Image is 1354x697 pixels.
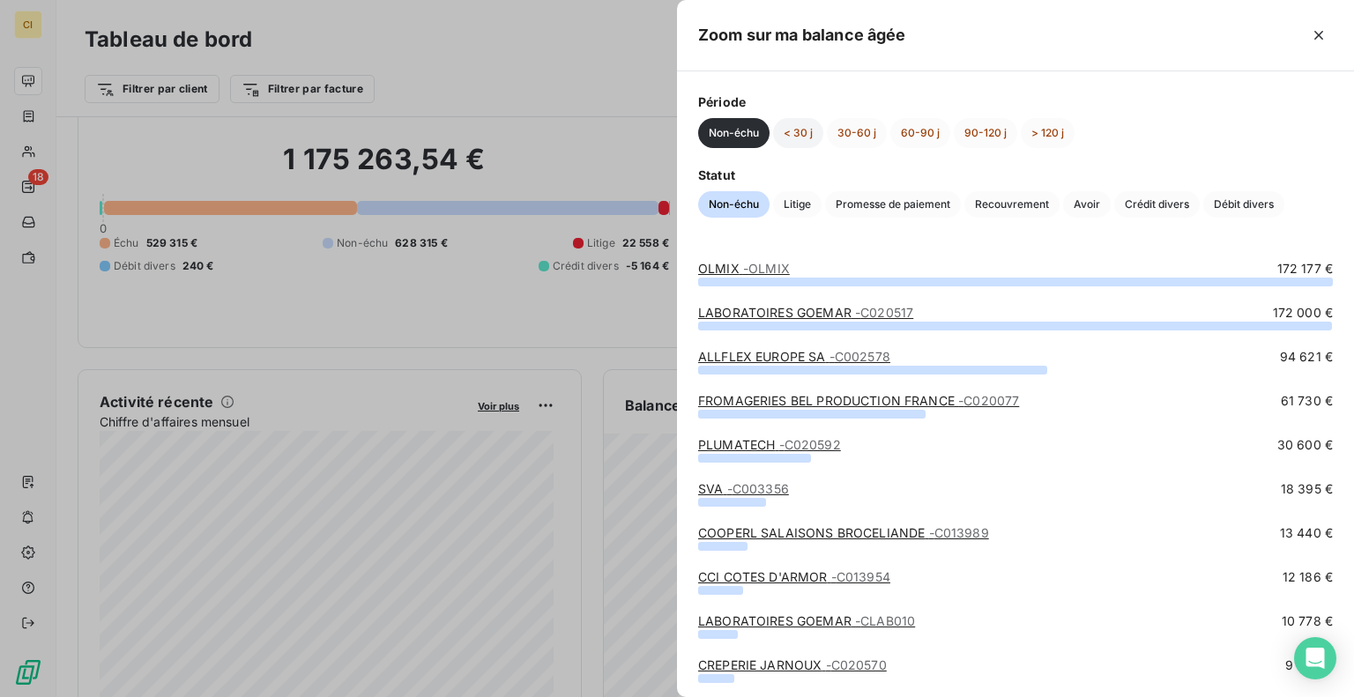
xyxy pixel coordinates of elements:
[1277,260,1333,278] span: 172 177 €
[698,118,770,148] button: Non-échu
[1273,304,1333,322] span: 172 000 €
[825,191,961,218] button: Promesse de paiement
[698,657,887,672] a: CREPERIE JARNOUX
[698,437,841,452] a: PLUMATECH
[954,118,1017,148] button: 90-120 j
[698,481,789,496] a: SVA
[1021,118,1075,148] button: > 120 j
[1280,524,1333,542] span: 13 440 €
[929,525,989,540] span: - C013989
[1280,348,1333,366] span: 94 621 €
[698,305,913,320] a: LABORATOIRES GOEMAR
[698,23,906,48] h5: Zoom sur ma balance âgée
[1285,656,1333,674] span: 9 882 €
[698,166,1333,184] span: Statut
[698,525,989,540] a: COOPERL SALAISONS BROCELIANDE
[727,481,789,496] span: - C003356
[779,437,841,452] span: - C020592
[773,191,822,218] button: Litige
[827,118,887,148] button: 30-60 j
[698,261,790,276] a: OLMIX
[1281,480,1333,498] span: 18 395 €
[698,349,890,364] a: ALLFLEX EUROPE SA
[1063,191,1111,218] button: Avoir
[1281,392,1333,410] span: 61 730 €
[1294,637,1336,679] div: Open Intercom Messenger
[964,191,1060,218] button: Recouvrement
[698,191,770,218] button: Non-échu
[773,118,823,148] button: < 30 j
[698,93,1333,111] span: Période
[831,569,890,584] span: - C013954
[890,118,950,148] button: 60-90 j
[1203,191,1284,218] button: Débit divers
[743,261,790,276] span: - OLMIX
[698,569,890,584] a: CCI COTES D'ARMOR
[830,349,890,364] span: - C002578
[958,393,1019,408] span: - C020077
[1114,191,1200,218] button: Crédit divers
[698,393,1019,408] a: FROMAGERIES BEL PRODUCTION FRANCE
[1282,612,1333,630] span: 10 778 €
[855,305,913,320] span: - C020517
[1277,436,1333,454] span: 30 600 €
[855,613,915,628] span: - CLAB010
[826,657,887,672] span: - C020570
[698,613,915,628] a: LABORATOIRES GOEMAR
[1283,568,1333,586] span: 12 186 €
